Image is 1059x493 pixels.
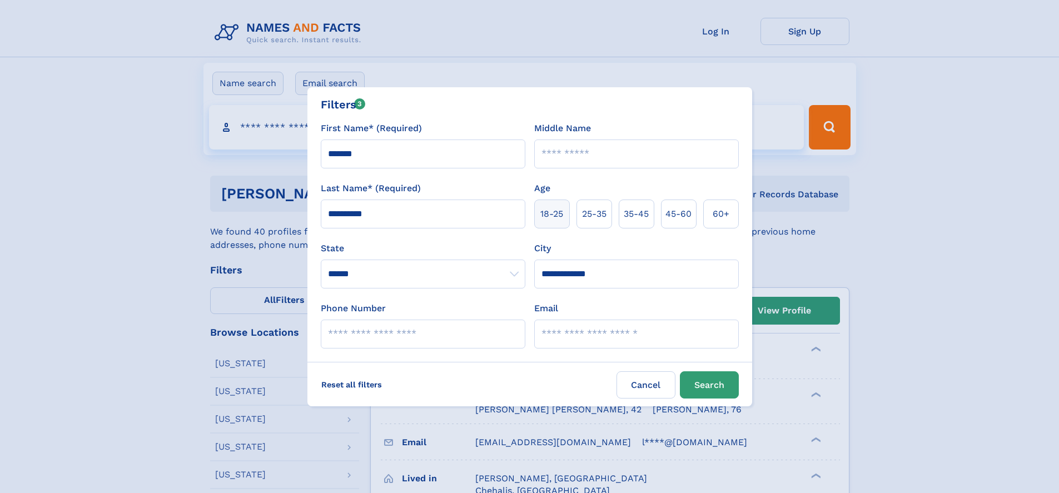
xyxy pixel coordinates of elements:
label: State [321,242,525,255]
span: 35‑45 [624,207,649,221]
label: City [534,242,551,255]
span: 18‑25 [540,207,563,221]
span: 25‑35 [582,207,606,221]
label: Cancel [616,371,675,399]
label: Phone Number [321,302,386,315]
label: Middle Name [534,122,591,135]
label: First Name* (Required) [321,122,422,135]
div: Filters [321,96,366,113]
span: 60+ [713,207,729,221]
button: Search [680,371,739,399]
label: Email [534,302,558,315]
label: Age [534,182,550,195]
span: 45‑60 [665,207,692,221]
label: Last Name* (Required) [321,182,421,195]
label: Reset all filters [314,371,389,398]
